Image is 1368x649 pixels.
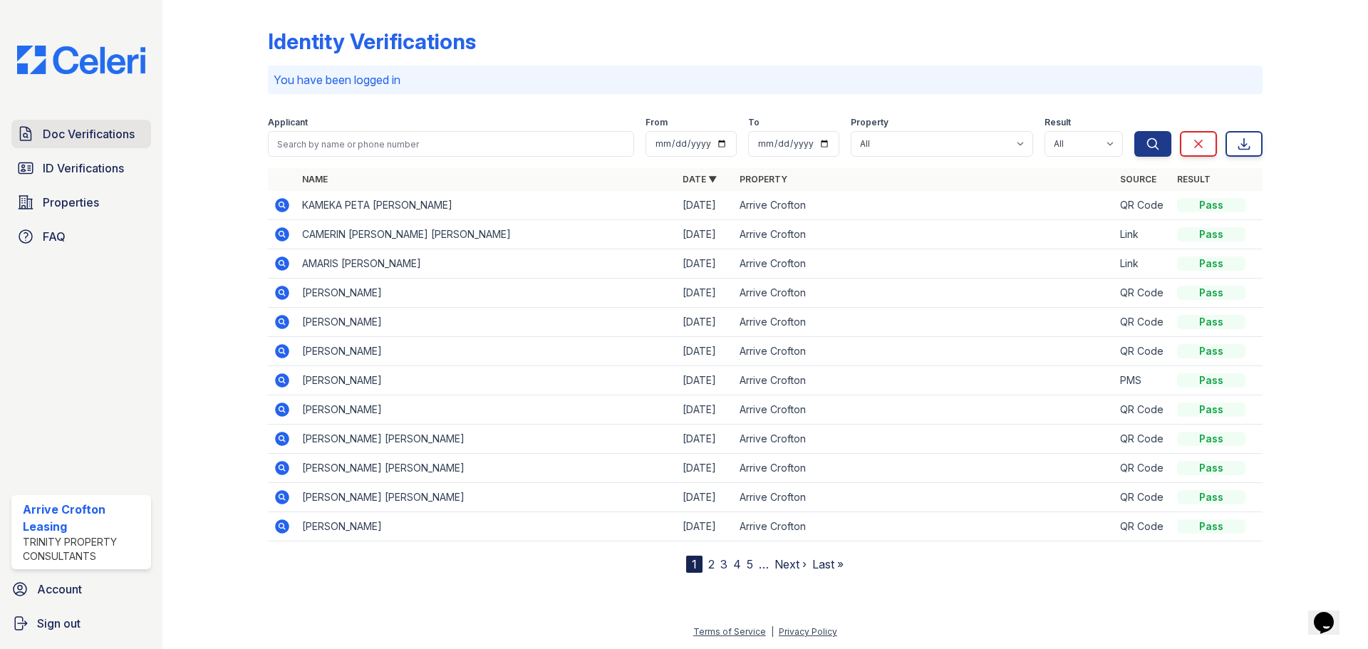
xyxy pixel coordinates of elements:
[6,609,157,638] a: Sign out
[1177,256,1245,271] div: Pass
[677,191,734,220] td: [DATE]
[1177,286,1245,300] div: Pass
[677,425,734,454] td: [DATE]
[1177,490,1245,504] div: Pass
[686,556,703,573] div: 1
[734,337,1114,366] td: Arrive Crofton
[268,28,476,54] div: Identity Verifications
[1114,337,1171,366] td: QR Code
[11,188,151,217] a: Properties
[1114,191,1171,220] td: QR Code
[734,191,1114,220] td: Arrive Crofton
[11,120,151,148] a: Doc Verifications
[677,366,734,395] td: [DATE]
[734,483,1114,512] td: Arrive Crofton
[734,249,1114,279] td: Arrive Crofton
[296,337,677,366] td: [PERSON_NAME]
[296,366,677,395] td: [PERSON_NAME]
[734,279,1114,308] td: Arrive Crofton
[646,117,668,128] label: From
[37,581,82,598] span: Account
[37,615,81,632] span: Sign out
[296,425,677,454] td: [PERSON_NAME] [PERSON_NAME]
[693,626,766,637] a: Terms of Service
[1114,395,1171,425] td: QR Code
[1177,373,1245,388] div: Pass
[43,125,135,142] span: Doc Verifications
[677,220,734,249] td: [DATE]
[1120,174,1156,185] a: Source
[677,512,734,541] td: [DATE]
[1177,315,1245,329] div: Pass
[296,308,677,337] td: [PERSON_NAME]
[1177,403,1245,417] div: Pass
[296,249,677,279] td: AMARIS [PERSON_NAME]
[812,557,844,571] a: Last »
[734,220,1114,249] td: Arrive Crofton
[759,556,769,573] span: …
[677,249,734,279] td: [DATE]
[43,194,99,211] span: Properties
[1114,454,1171,483] td: QR Code
[296,279,677,308] td: [PERSON_NAME]
[296,395,677,425] td: [PERSON_NAME]
[683,174,717,185] a: Date ▼
[1114,512,1171,541] td: QR Code
[677,454,734,483] td: [DATE]
[779,626,837,637] a: Privacy Policy
[1045,117,1071,128] label: Result
[740,174,787,185] a: Property
[1177,174,1211,185] a: Result
[268,117,308,128] label: Applicant
[11,154,151,182] a: ID Verifications
[734,366,1114,395] td: Arrive Crofton
[1177,519,1245,534] div: Pass
[677,337,734,366] td: [DATE]
[734,308,1114,337] td: Arrive Crofton
[1177,461,1245,475] div: Pass
[851,117,888,128] label: Property
[771,626,774,637] div: |
[296,454,677,483] td: [PERSON_NAME] [PERSON_NAME]
[1114,366,1171,395] td: PMS
[677,279,734,308] td: [DATE]
[774,557,807,571] a: Next ›
[6,46,157,74] img: CE_Logo_Blue-a8612792a0a2168367f1c8372b55b34899dd931a85d93a1a3d3e32e68fde9ad4.png
[677,483,734,512] td: [DATE]
[734,425,1114,454] td: Arrive Crofton
[1114,279,1171,308] td: QR Code
[302,174,328,185] a: Name
[1114,249,1171,279] td: Link
[296,220,677,249] td: CAMERIN [PERSON_NAME] [PERSON_NAME]
[720,557,727,571] a: 3
[734,454,1114,483] td: Arrive Crofton
[748,117,760,128] label: To
[1114,308,1171,337] td: QR Code
[677,308,734,337] td: [DATE]
[296,483,677,512] td: [PERSON_NAME] [PERSON_NAME]
[1177,344,1245,358] div: Pass
[734,395,1114,425] td: Arrive Crofton
[23,535,145,564] div: Trinity Property Consultants
[733,557,741,571] a: 4
[1177,227,1245,242] div: Pass
[6,575,157,603] a: Account
[1114,220,1171,249] td: Link
[43,228,66,245] span: FAQ
[1114,483,1171,512] td: QR Code
[274,71,1257,88] p: You have been logged in
[268,131,634,157] input: Search by name or phone number
[747,557,753,571] a: 5
[1177,432,1245,446] div: Pass
[296,512,677,541] td: [PERSON_NAME]
[734,512,1114,541] td: Arrive Crofton
[677,395,734,425] td: [DATE]
[23,501,145,535] div: Arrive Crofton Leasing
[296,191,677,220] td: KAMEKA PETA [PERSON_NAME]
[708,557,715,571] a: 2
[1114,425,1171,454] td: QR Code
[43,160,124,177] span: ID Verifications
[1308,592,1354,635] iframe: chat widget
[11,222,151,251] a: FAQ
